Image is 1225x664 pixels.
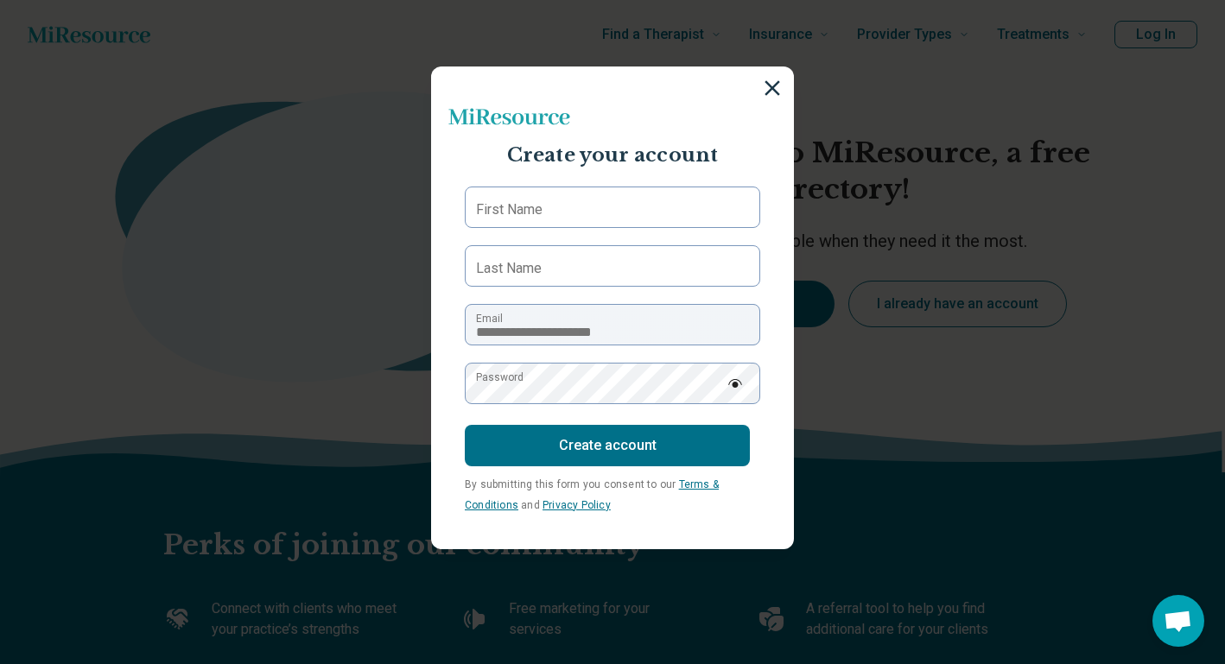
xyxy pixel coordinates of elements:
[476,370,524,385] label: Password
[448,142,777,169] p: Create your account
[476,258,542,279] label: Last Name
[476,199,543,220] label: First Name
[465,478,719,511] a: Terms & Conditions
[727,379,743,388] img: password
[543,499,611,511] a: Privacy Policy
[465,425,750,466] button: Create account
[465,478,719,511] span: By submitting this form you consent to our and
[476,311,503,326] label: Email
